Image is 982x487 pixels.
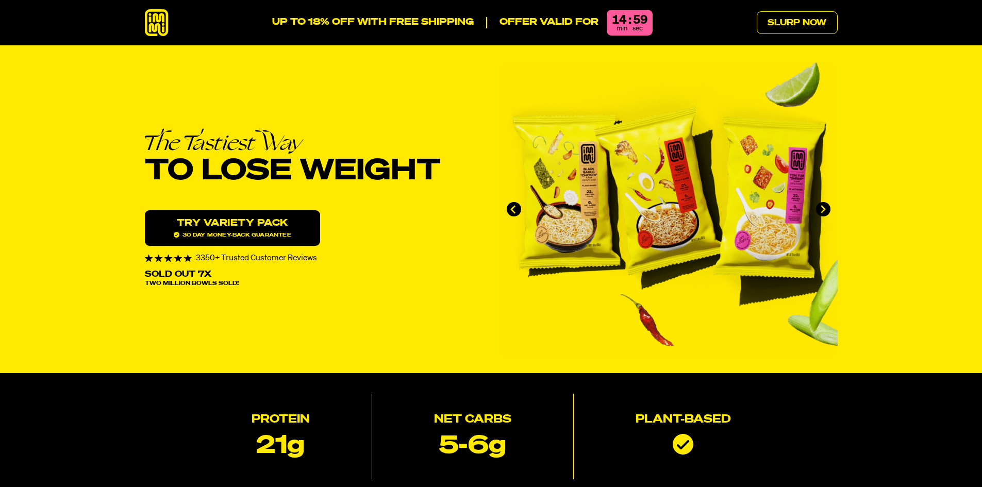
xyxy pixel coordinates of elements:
div: 14 [612,14,626,26]
p: 5-6g [439,434,506,459]
span: Two Million Bowls Sold! [145,281,239,287]
div: : [628,14,631,26]
li: 1 of 4 [500,62,838,357]
div: immi slideshow [500,62,838,357]
span: sec [633,25,643,32]
button: Go to last slide [507,202,521,216]
p: Offer valid for [486,17,598,28]
h2: Net Carbs [434,414,511,426]
p: Up to 18% off with free shipping [272,17,474,28]
div: 59 [633,14,647,26]
h1: To Lose Weight [145,132,483,186]
a: Slurp Now [757,11,838,34]
p: Sold Out 7X [145,271,211,279]
button: Next slide [816,202,830,216]
span: 30 day money-back guarantee [174,232,291,238]
em: The Tastiest Way [145,132,483,153]
h2: Plant-based [636,414,731,426]
h2: Protein [252,414,310,426]
a: Try variety Pack30 day money-back guarantee [145,210,320,246]
div: 3350+ Trusted Customer Reviews [145,254,483,262]
span: min [617,25,627,32]
p: 21g [256,434,305,459]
